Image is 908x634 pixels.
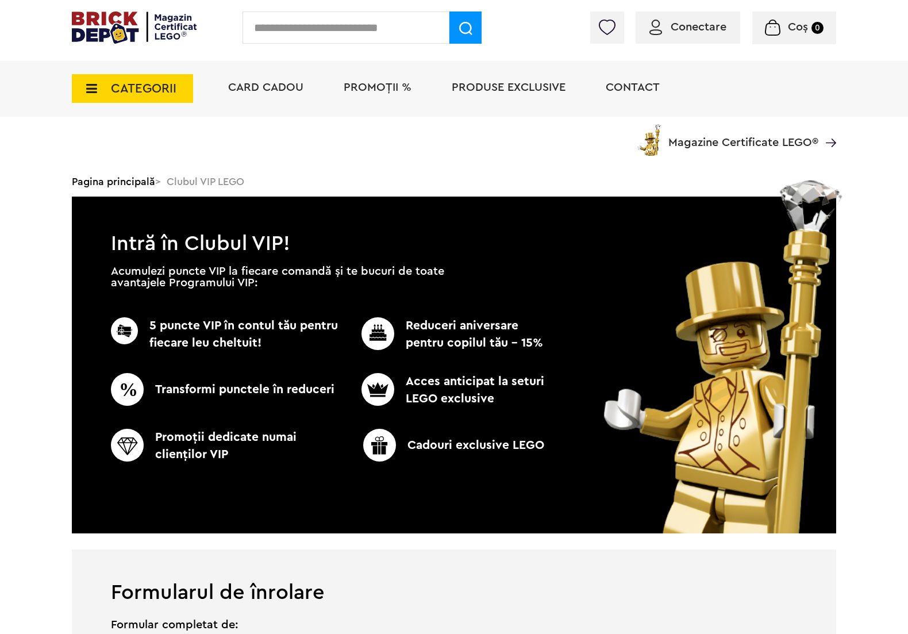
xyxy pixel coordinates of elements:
a: Conectare [649,21,726,33]
p: Acces anticipat la seturi LEGO exclusive [343,373,548,408]
a: Contact [606,82,660,93]
h1: Intră în Clubul VIP! [72,197,836,249]
a: PROMOȚII % [344,82,411,93]
a: Pagina principală [72,176,155,187]
span: CATEGORII [111,82,176,95]
img: CC_BD_Green_chek_mark [111,429,144,462]
img: CC_BD_Green_chek_mark [363,429,396,462]
p: Cadouri exclusive LEGO [338,429,570,462]
small: 0 [811,22,824,34]
p: Promoţii dedicate numai clienţilor VIP [111,429,343,463]
span: Conectare [671,21,726,33]
a: Produse exclusive [452,82,565,93]
a: Card Cadou [228,82,303,93]
h1: Formularul de înrolare [72,550,836,603]
p: 5 puncte VIP în contul tău pentru fiecare leu cheltuit! [111,317,343,352]
p: Acumulezi puncte VIP la fiecare comandă și te bucuri de toate avantajele Programului VIP: [111,266,444,289]
img: vip_page_image [588,180,860,533]
img: CC_BD_Green_chek_mark [361,373,394,406]
img: CC_BD_Green_chek_mark [361,317,394,350]
span: Formular completat de: [111,619,446,631]
div: > Clubul VIP LEGO [72,167,836,197]
a: Magazine Certificate LEGO® [818,122,836,133]
p: Reduceri aniversare pentru copilul tău - 15% [343,317,548,352]
img: CC_BD_Green_chek_mark [111,373,144,406]
img: CC_BD_Green_chek_mark [111,317,138,344]
span: Magazine Certificate LEGO® [668,122,818,148]
p: Transformi punctele în reduceri [111,373,343,406]
span: Coș [788,21,808,33]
